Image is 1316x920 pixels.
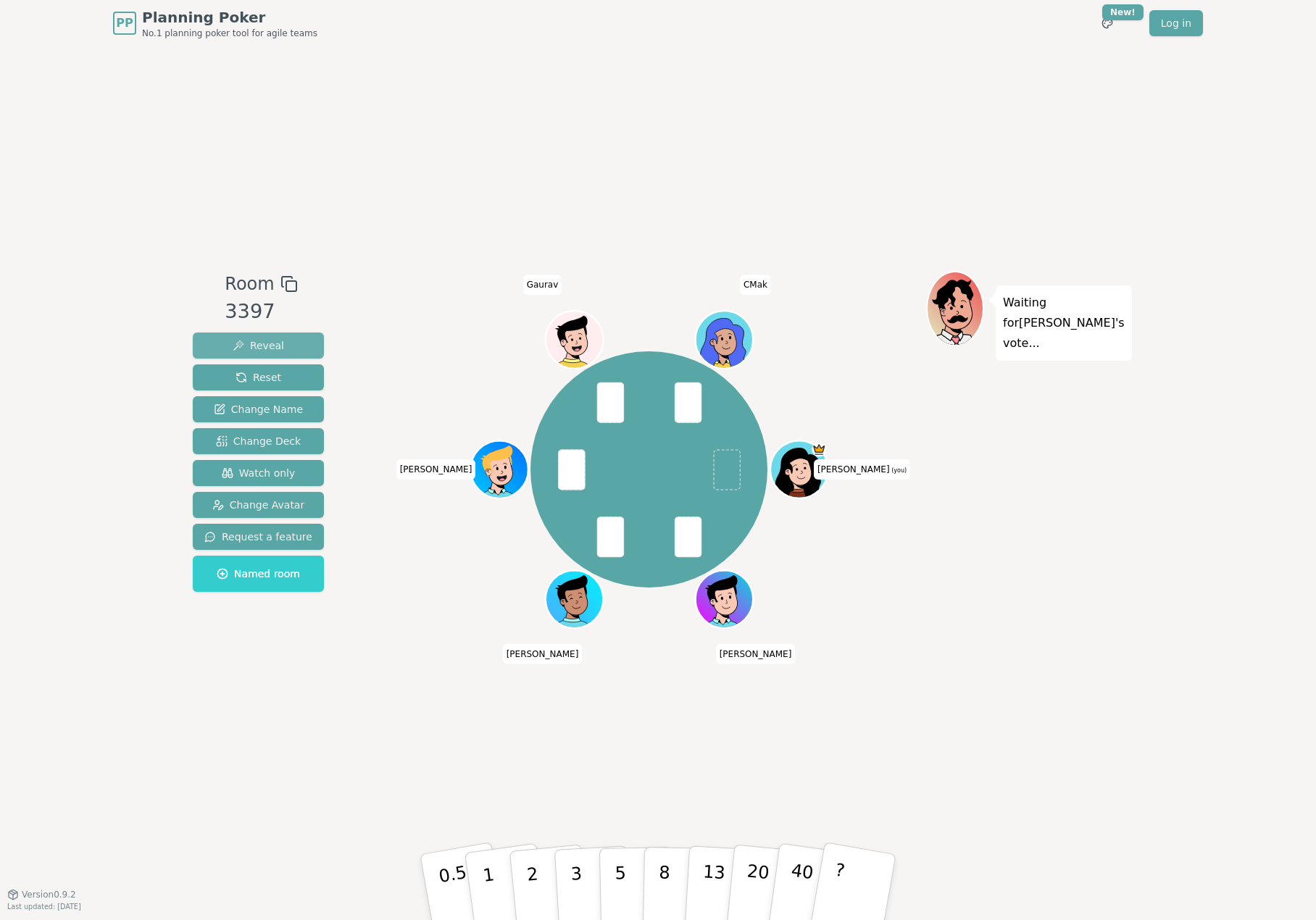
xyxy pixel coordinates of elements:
span: Last updated: [DATE] [7,903,81,911]
a: Log in [1149,10,1203,36]
button: Watch only [193,460,324,486]
span: Click to change your name [523,275,562,296]
span: Click to change your name [396,459,476,480]
span: PP [116,14,133,32]
span: Planning Poker [142,7,317,28]
span: Room [225,271,274,297]
button: Reveal [193,333,324,359]
button: Reset [193,364,324,390]
span: Cristina is the host [812,443,826,457]
span: Reveal [233,338,284,353]
button: Click to change your avatar [772,443,826,497]
span: (you) [890,467,907,474]
span: Version 0.9.2 [22,889,76,900]
a: PPPlanning PokerNo.1 planning poker tool for agile teams [113,7,317,39]
span: Named room [217,566,300,581]
button: Change Avatar [193,492,324,518]
span: Click to change your name [740,275,771,296]
span: Change Avatar [212,498,305,512]
span: Click to change your name [716,644,796,664]
span: Change Deck [216,434,301,448]
button: Change Deck [193,428,324,454]
span: Click to change your name [814,459,910,480]
button: Named room [193,556,324,592]
div: 3397 [225,297,297,327]
span: Click to change your name [503,644,583,664]
button: Change Name [193,396,324,422]
button: New! [1094,10,1120,36]
span: Change Name [214,402,303,417]
span: Request a feature [204,530,312,544]
button: Request a feature [193,524,324,550]
button: Version0.9.2 [7,889,76,900]
p: Waiting for [PERSON_NAME] 's vote... [1003,293,1125,354]
span: Reset [236,370,281,385]
div: New! [1102,4,1144,20]
span: Watch only [222,466,296,480]
span: No.1 planning poker tool for agile teams [142,28,317,39]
